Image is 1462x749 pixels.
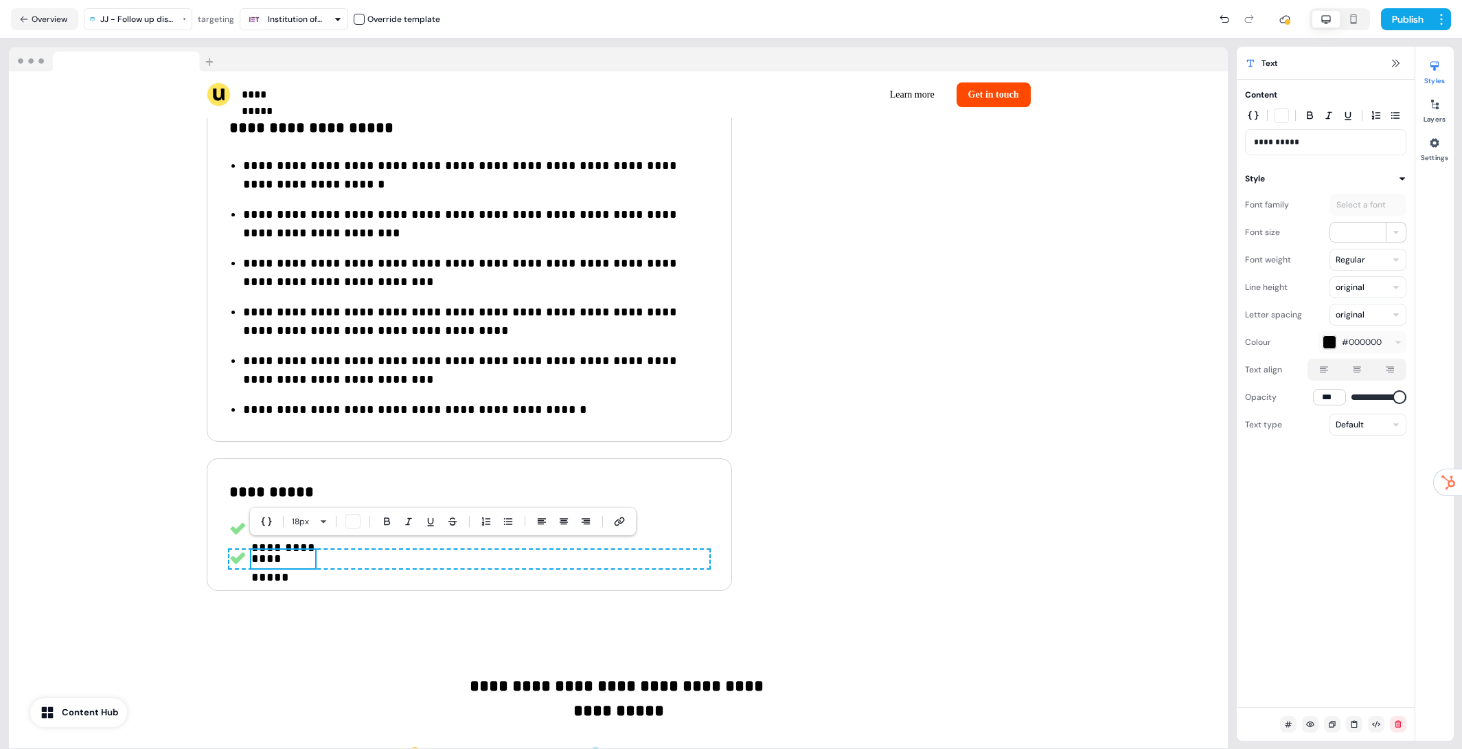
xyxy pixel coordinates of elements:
[1342,335,1382,349] span: #000000
[292,515,309,528] span: 18 px
[1245,276,1288,298] div: Line height
[198,12,234,26] div: targeting
[1336,253,1365,267] div: Regular
[1245,194,1289,216] div: Font family
[62,706,119,719] div: Content Hub
[367,12,440,26] div: Override template
[229,550,246,566] img: Icon
[1245,386,1277,408] div: Opacity
[1415,55,1454,85] button: Styles
[1245,414,1282,436] div: Text type
[229,520,246,537] img: Icon
[1381,8,1432,30] button: Publish
[240,8,348,30] button: Institution of Engineering and Technology (IET)
[1261,56,1277,70] span: Text
[100,12,177,26] div: JJ - Follow up discovery template 2025 Copy
[9,47,220,72] img: Browser topbar
[1245,304,1302,326] div: Letter spacing
[1245,221,1280,243] div: Font size
[1245,249,1291,271] div: Font weight
[286,513,319,530] button: 18px
[268,12,323,26] div: Institution of Engineering and Technology (IET)
[879,82,946,107] button: Learn more
[624,82,1031,107] div: Learn moreGet in touch
[1336,418,1364,432] div: Default
[1415,132,1454,162] button: Settings
[1334,198,1389,212] div: Select a font
[1245,359,1282,381] div: Text align
[957,82,1031,107] button: Get in touch
[1245,172,1265,186] div: Style
[1245,172,1406,186] button: Style
[1318,331,1406,353] button: #000000
[1329,194,1406,216] button: Select a font
[1336,280,1364,294] div: original
[1245,88,1277,102] div: Content
[1415,93,1454,124] button: Layers
[30,698,127,727] button: Content Hub
[1336,308,1364,322] div: original
[11,8,78,30] button: Overview
[1245,331,1271,353] div: Colour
